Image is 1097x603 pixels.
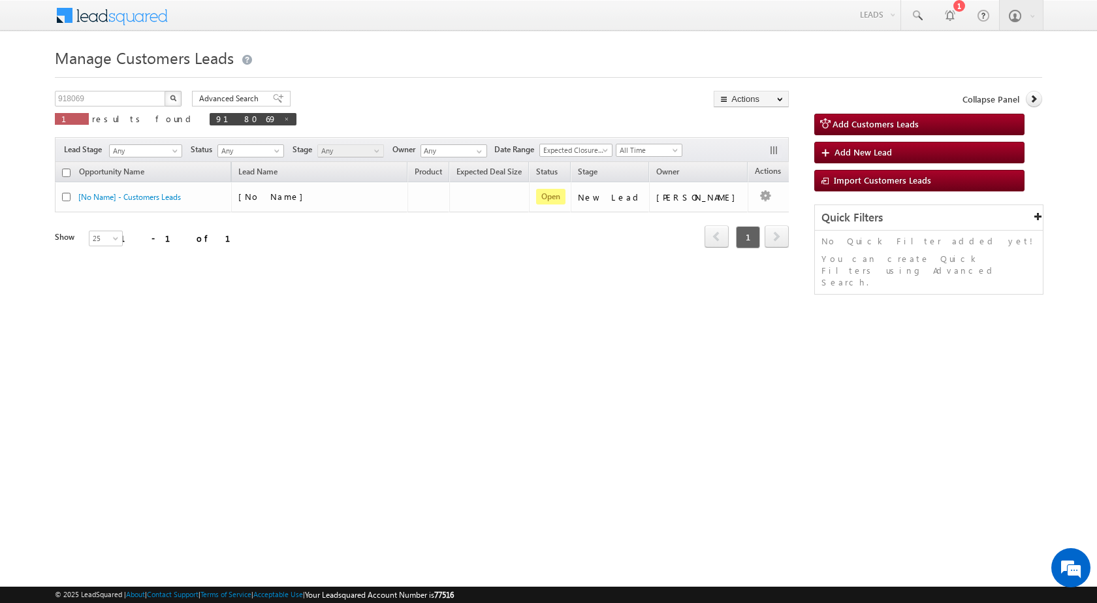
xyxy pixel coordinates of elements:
div: [PERSON_NAME] [656,191,742,203]
textarea: Type your message and hit 'Enter' [17,121,238,391]
a: Any [217,144,284,157]
span: results found [92,113,196,124]
div: Minimize live chat window [214,7,246,38]
img: d_60004797649_company_0_60004797649 [22,69,55,86]
img: Search [170,95,176,101]
button: Actions [714,91,789,107]
a: 25 [89,231,123,246]
span: prev [705,225,729,248]
span: Your Leadsquared Account Number is [305,590,454,600]
span: Any [218,145,280,157]
span: 1 [61,113,82,124]
span: 77516 [434,590,454,600]
span: Any [318,145,380,157]
span: Add Customers Leads [833,118,919,129]
span: All Time [616,144,678,156]
span: Lead Name [232,165,284,182]
span: Status [191,144,217,155]
a: Status [530,165,564,182]
div: Quick Filters [815,205,1043,231]
span: Date Range [494,144,539,155]
a: Expected Closure Date [539,144,612,157]
span: Manage Customers Leads [55,47,234,68]
p: You can create Quick Filters using Advanced Search. [821,253,1036,288]
a: About [126,590,145,598]
span: Opportunity Name [79,167,144,176]
span: Advanced Search [199,93,262,105]
a: Terms of Service [200,590,251,598]
span: Expected Deal Size [456,167,522,176]
a: Expected Deal Size [450,165,528,182]
a: [No Name] - Customers Leads [78,192,181,202]
span: Collapse Panel [962,93,1019,105]
span: Import Customers Leads [834,174,931,186]
span: 25 [89,233,124,244]
a: Any [317,144,384,157]
input: Check all records [62,169,71,177]
span: Lead Stage [64,144,107,155]
div: Show [55,231,78,243]
span: 1 [736,226,760,248]
span: Expected Closure Date [540,144,608,156]
span: Any [110,145,178,157]
a: Stage [571,165,604,182]
a: prev [705,227,729,248]
p: No Quick Filter added yet! [821,235,1036,247]
a: Opportunity Name [72,165,151,182]
span: Owner [392,144,421,155]
span: Stage [578,167,597,176]
div: New Lead [578,191,643,203]
a: All Time [616,144,682,157]
em: Start Chat [178,402,237,420]
span: Owner [656,167,679,176]
span: Open [536,189,565,204]
a: Show All Items [469,145,486,158]
div: 1 - 1 of 1 [120,231,246,246]
span: Actions [748,164,787,181]
a: Any [109,144,182,157]
span: Add New Lead [835,146,892,157]
span: Product [415,167,442,176]
a: Acceptable Use [253,590,303,598]
span: 918069 [216,113,277,124]
a: Contact Support [147,590,199,598]
input: Type to Search [421,144,487,157]
span: Stage [293,144,317,155]
span: next [765,225,789,248]
span: © 2025 LeadSquared | | | | | [55,589,454,601]
span: [No Name] [238,191,310,202]
div: Chat with us now [68,69,219,86]
a: next [765,227,789,248]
